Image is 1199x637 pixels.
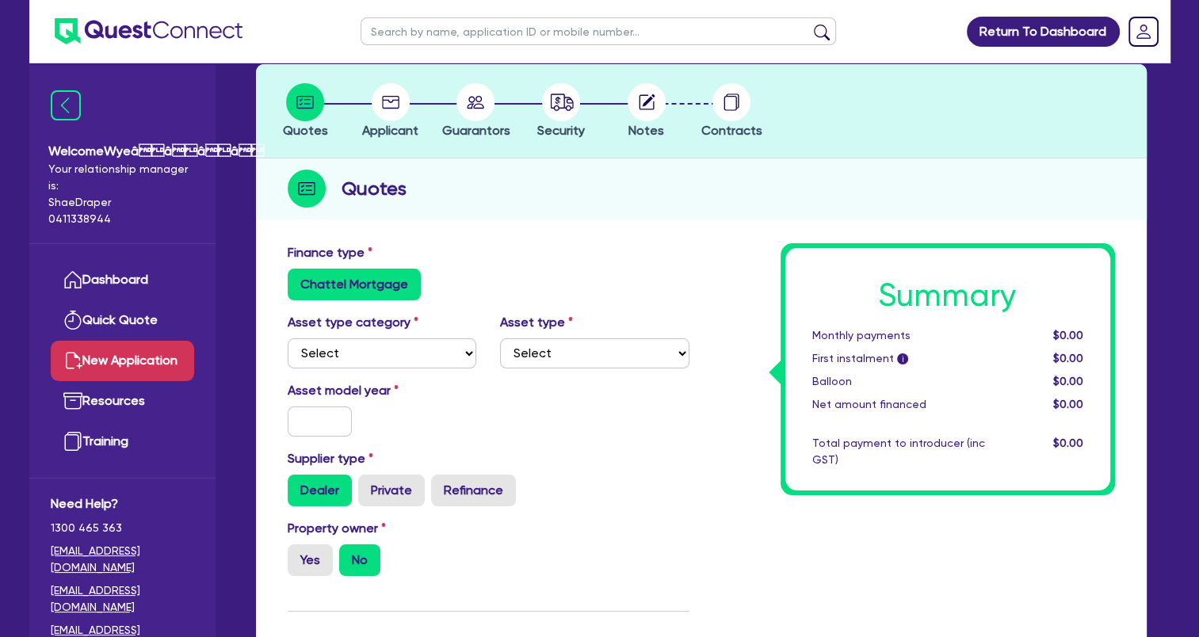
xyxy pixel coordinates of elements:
[361,17,836,45] input: Search by name, application ID or mobile number...
[63,351,82,370] img: new-application
[1052,352,1083,364] span: $0.00
[441,123,510,138] span: Guarantors
[283,123,328,138] span: Quotes
[48,161,197,227] span: Your relationship manager is: Shae Draper 0411338944
[358,475,425,506] label: Private
[800,373,997,390] div: Balloon
[63,432,82,451] img: training
[51,494,194,513] span: Need Help?
[800,396,997,413] div: Net amount financed
[55,18,242,44] img: quest-connect-logo-blue
[51,543,194,576] a: [EMAIL_ADDRESS][DOMAIN_NAME]
[537,123,585,138] span: Security
[51,421,194,462] a: Training
[800,327,997,344] div: Monthly payments
[1052,375,1083,387] span: $0.00
[288,544,333,576] label: Yes
[51,341,194,381] a: New Application
[48,142,197,161] span: Welcome Wyeââââ
[812,277,1083,315] h1: Summary
[967,17,1120,47] a: Return To Dashboard
[51,260,194,300] a: Dashboard
[800,350,997,367] div: First instalment
[288,449,373,468] label: Supplier type
[63,391,82,410] img: resources
[342,174,407,203] h2: Quotes
[1052,437,1083,449] span: $0.00
[362,123,418,138] span: Applicant
[51,90,81,120] img: icon-menu-close
[288,243,372,262] label: Finance type
[500,313,573,332] label: Asset type
[51,520,194,536] span: 1300 465 363
[51,582,194,616] a: [EMAIL_ADDRESS][DOMAIN_NAME]
[800,435,997,468] div: Total payment to introducer (inc GST)
[1052,329,1083,341] span: $0.00
[288,475,352,506] label: Dealer
[288,269,421,300] label: Chattel Mortgage
[63,311,82,330] img: quick-quote
[431,475,516,506] label: Refinance
[701,123,762,138] span: Contracts
[897,353,908,364] span: i
[339,544,380,576] label: No
[276,381,489,400] label: Asset model year
[288,313,418,332] label: Asset type category
[628,123,664,138] span: Notes
[288,519,386,538] label: Property owner
[1123,11,1164,52] a: Dropdown toggle
[1052,398,1083,410] span: $0.00
[288,170,326,208] img: step-icon
[51,381,194,421] a: Resources
[51,300,194,341] a: Quick Quote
